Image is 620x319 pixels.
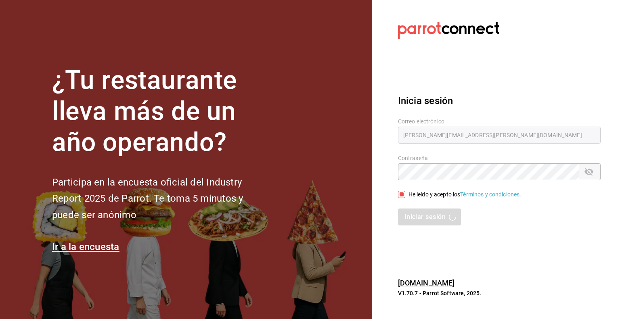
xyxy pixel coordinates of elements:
[52,241,119,252] a: Ir a la encuesta
[398,94,601,108] h3: Inicia sesión
[52,174,270,223] h2: Participa en la encuesta oficial del Industry Report 2025 de Parrot. Te toma 5 minutos y puede se...
[460,191,521,198] a: Términos y condiciones.
[408,190,522,199] div: He leído y acepto los
[398,279,455,287] a: [DOMAIN_NAME]
[398,119,601,124] label: Correo electrónico
[52,65,270,158] h1: ¿Tu restaurante lleva más de un año operando?
[398,155,601,161] label: Contraseña
[398,127,601,144] input: Ingresa tu correo electrónico
[398,289,601,297] p: V1.70.7 - Parrot Software, 2025.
